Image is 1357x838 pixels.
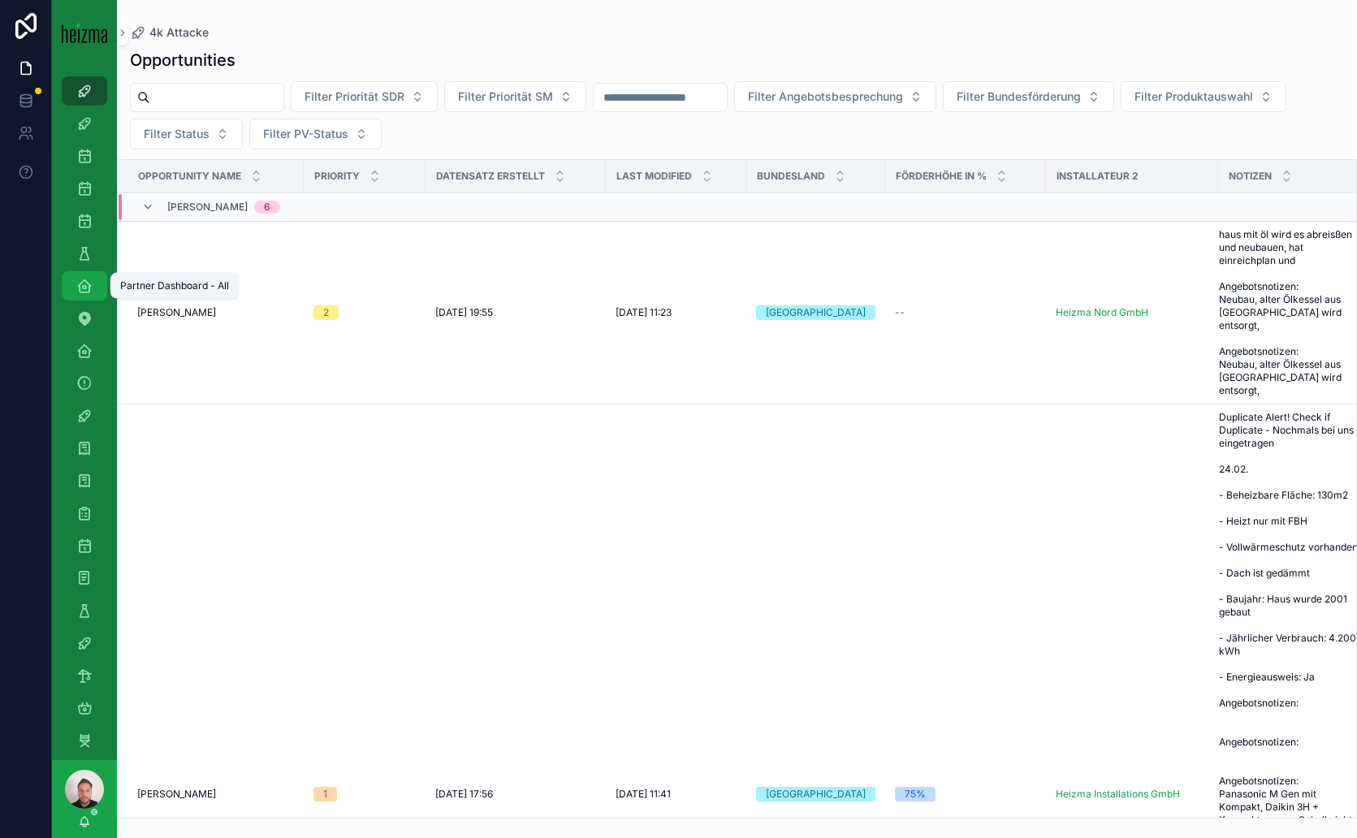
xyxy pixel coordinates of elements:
[1056,788,1180,801] a: Heizma Installations GmbH
[435,306,596,319] a: [DATE] 19:55
[1121,81,1286,112] button: Select Button
[138,170,241,183] span: Opportunity Name
[62,22,107,43] img: App logo
[323,787,327,801] div: 1
[616,788,671,801] span: [DATE] 11:41
[249,119,382,149] button: Select Button
[435,306,493,319] span: [DATE] 19:55
[323,305,329,320] div: 2
[130,49,236,71] h1: Opportunities
[313,305,416,320] a: 2
[766,787,866,801] div: [GEOGRAPHIC_DATA]
[616,788,737,801] a: [DATE] 11:41
[1056,788,1208,801] a: Heizma Installations GmbH
[444,81,586,112] button: Select Button
[896,170,987,183] span: Förderhöhe in %
[149,24,209,41] span: 4k Attacke
[313,787,416,801] a: 1
[52,65,117,760] div: scrollable content
[291,81,438,112] button: Select Button
[137,306,294,319] a: [PERSON_NAME]
[137,788,294,801] a: [PERSON_NAME]
[1057,170,1139,183] span: Installateur 2
[263,126,348,142] span: Filter PV-Status
[130,119,243,149] button: Select Button
[957,89,1081,105] span: Filter Bundesförderung
[130,24,209,41] a: 4k Attacke
[314,170,360,183] span: Priority
[458,89,553,105] span: Filter Priorität SM
[895,306,905,319] span: --
[905,787,926,801] div: 75%
[264,201,270,214] div: 6
[1056,306,1148,319] a: Heizma Nord GmbH
[895,787,1036,801] a: 75%
[1056,306,1208,319] a: Heizma Nord GmbH
[167,201,248,214] span: [PERSON_NAME]
[757,170,825,183] span: Bundesland
[756,305,875,320] a: [GEOGRAPHIC_DATA]
[137,306,216,319] span: [PERSON_NAME]
[137,788,216,801] span: [PERSON_NAME]
[305,89,404,105] span: Filter Priorität SDR
[120,279,229,292] div: Partner Dashboard - All
[756,787,875,801] a: [GEOGRAPHIC_DATA]
[435,788,596,801] a: [DATE] 17:56
[734,81,936,112] button: Select Button
[616,170,692,183] span: Last Modified
[748,89,903,105] span: Filter Angebotsbesprechung
[144,126,210,142] span: Filter Status
[616,306,737,319] a: [DATE] 11:23
[1134,89,1253,105] span: Filter Produktauswahl
[616,306,672,319] span: [DATE] 11:23
[436,170,545,183] span: Datensatz erstellt
[1229,170,1272,183] span: Notizen
[943,81,1114,112] button: Select Button
[435,788,493,801] span: [DATE] 17:56
[766,305,866,320] div: [GEOGRAPHIC_DATA]
[895,306,1036,319] a: --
